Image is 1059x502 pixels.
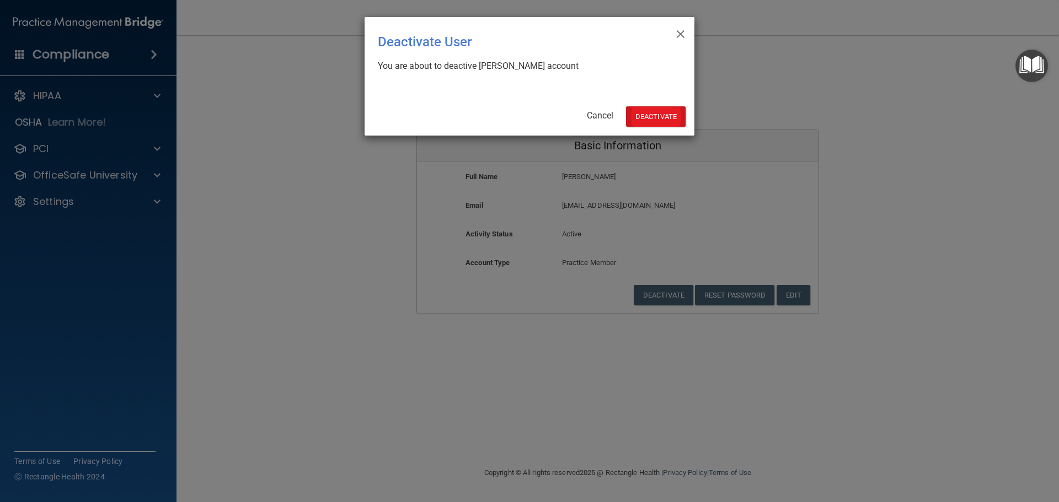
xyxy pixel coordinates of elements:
[378,60,672,72] div: You are about to deactive [PERSON_NAME] account
[626,106,686,127] button: Deactivate
[1015,50,1048,82] button: Open Resource Center
[587,110,613,121] a: Cancel
[868,424,1046,468] iframe: Drift Widget Chat Controller
[676,21,686,44] span: ×
[378,26,636,58] div: Deactivate User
